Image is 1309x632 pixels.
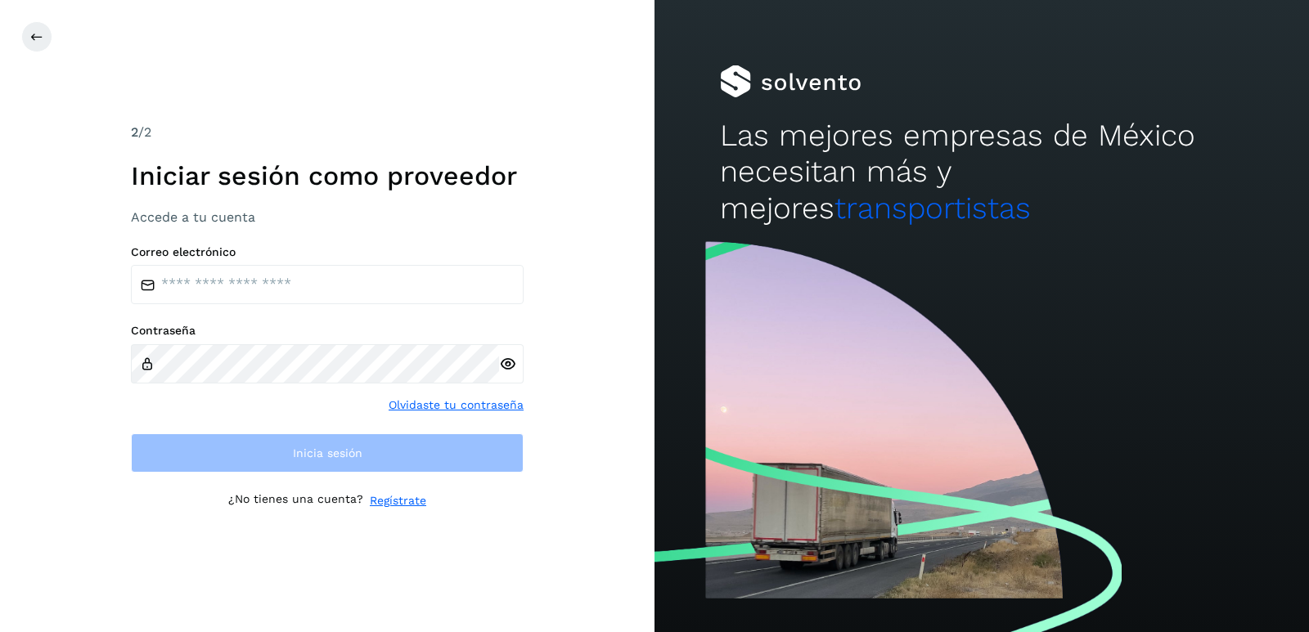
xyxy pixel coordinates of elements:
[131,324,524,338] label: Contraseña
[131,124,138,140] span: 2
[131,209,524,225] h3: Accede a tu cuenta
[370,492,426,509] a: Regístrate
[720,118,1244,226] h2: Las mejores empresas de México necesitan más y mejores
[131,433,524,473] button: Inicia sesión
[131,245,524,259] label: Correo electrónico
[131,123,524,142] div: /2
[389,397,524,414] a: Olvidaste tu contraseña
[228,492,363,509] p: ¿No tienes una cuenta?
[131,160,524,191] h1: Iniciar sesión como proveedor
[834,190,1031,226] span: transportistas
[293,447,362,459] span: Inicia sesión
